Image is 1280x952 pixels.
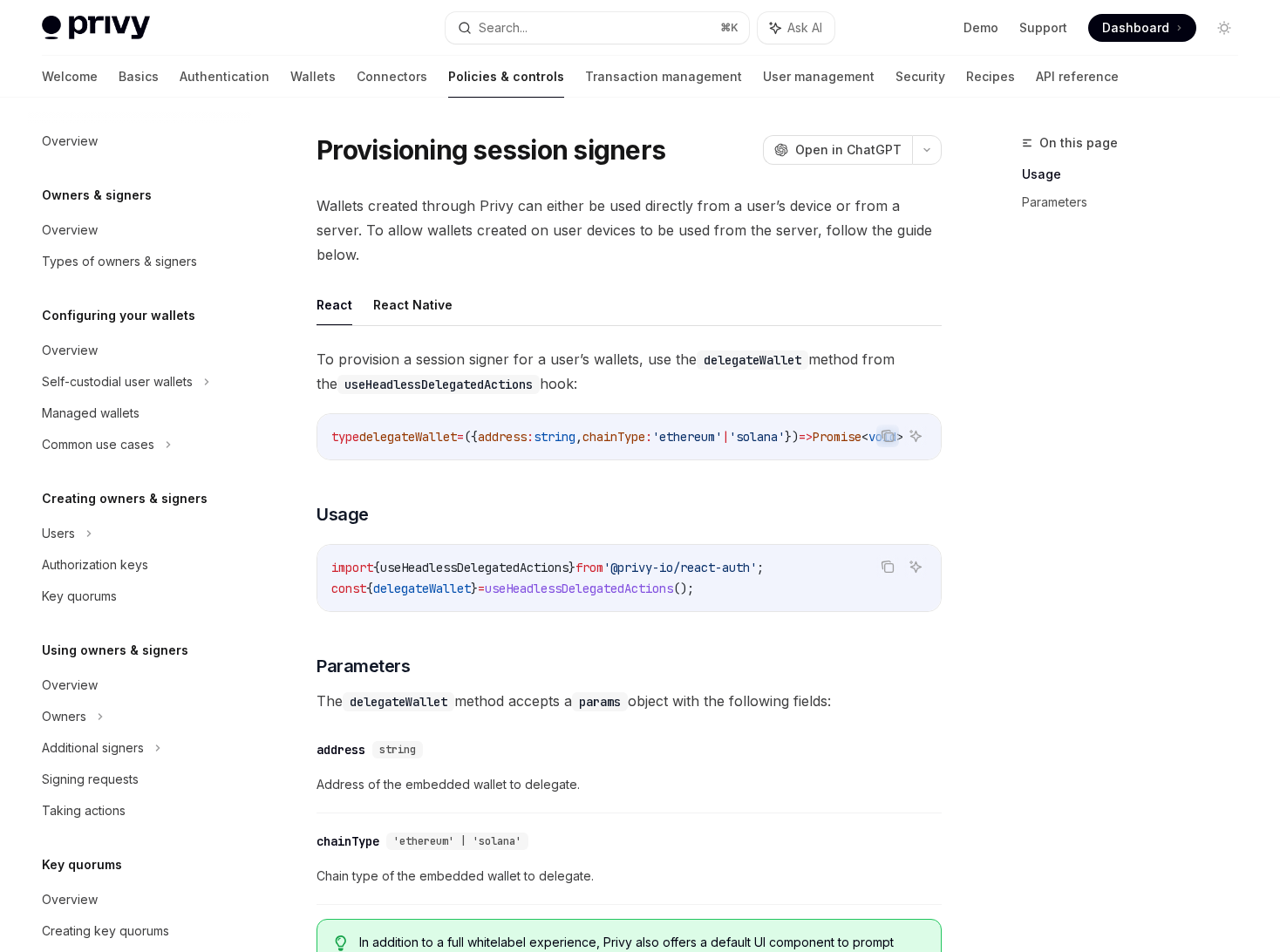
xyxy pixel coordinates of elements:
a: Signing requests [28,764,251,795]
div: Key quorums [42,586,117,607]
span: address [478,429,527,445]
span: 'ethereum' | 'solana' [393,834,521,848]
span: => [799,429,813,445]
button: Open in ChatGPT [763,135,912,165]
a: Recipes [966,56,1015,98]
div: Taking actions [42,800,126,821]
span: string [534,429,575,445]
span: delegateWallet [373,581,471,596]
div: Additional signers [42,738,144,758]
h5: Configuring your wallets [42,305,195,326]
h5: Creating owners & signers [42,488,208,509]
h5: Owners & signers [42,185,152,206]
div: Users [42,523,75,544]
span: ; [757,560,764,575]
span: = [478,581,485,596]
span: { [366,581,373,596]
span: string [379,743,416,757]
button: Ask AI [758,12,834,44]
a: Transaction management [585,56,742,98]
a: Wallets [290,56,336,98]
span: } [471,581,478,596]
div: Types of owners & signers [42,251,197,272]
a: Dashboard [1088,14,1196,42]
a: Creating key quorums [28,915,251,947]
span: useHeadlessDelegatedActions [380,560,569,575]
div: Overview [42,220,98,241]
svg: Tip [335,935,347,951]
span: On this page [1039,133,1118,153]
a: Overview [28,214,251,246]
span: Promise [813,429,861,445]
span: : [645,429,652,445]
span: }) [785,429,799,445]
span: } [569,560,575,575]
button: Ask AI [904,555,927,578]
span: < [861,429,868,445]
span: '@privy-io/react-auth' [603,560,757,575]
span: 'ethereum' [652,429,722,445]
span: Parameters [317,654,410,678]
a: Overview [28,126,251,157]
h1: Provisioning session signers [317,134,665,166]
div: Creating key quorums [42,921,169,942]
span: Ask AI [787,19,822,37]
button: Search...⌘K [446,12,750,44]
div: chainType [317,833,379,850]
a: Authorization keys [28,549,251,581]
span: : [527,429,534,445]
span: Address of the embedded wallet to delegate. [317,774,942,795]
span: To provision a session signer for a user’s wallets, use the method from the hook: [317,347,942,396]
span: from [575,560,603,575]
div: Owners [42,706,86,727]
a: Parameters [1022,188,1252,216]
span: , [575,429,582,445]
div: Self-custodial user wallets [42,371,193,392]
span: { [373,560,380,575]
div: Overview [42,340,98,361]
span: Wallets created through Privy can either be used directly from a user’s device or from a server. ... [317,194,942,267]
h5: Using owners & signers [42,640,188,661]
span: Open in ChatGPT [795,141,902,159]
h5: Key quorums [42,854,122,875]
button: Copy the contents from the code block [876,425,899,447]
a: Connectors [357,56,427,98]
span: type [331,429,359,445]
a: Overview [28,884,251,915]
span: Dashboard [1102,19,1169,37]
span: Usage [317,502,369,527]
span: chainType [582,429,645,445]
a: Security [895,56,945,98]
div: Overview [42,131,98,152]
span: = [457,429,464,445]
div: Overview [42,889,98,910]
a: Types of owners & signers [28,246,251,277]
span: ({ [464,429,478,445]
code: useHeadlessDelegatedActions [337,375,540,394]
button: React [317,284,352,325]
img: light logo [42,16,150,40]
code: params [572,692,628,711]
span: Chain type of the embedded wallet to delegate. [317,866,942,887]
button: React Native [373,284,453,325]
a: Welcome [42,56,98,98]
a: Managed wallets [28,398,251,429]
a: Authentication [180,56,269,98]
span: | [722,429,729,445]
button: Toggle dark mode [1210,14,1238,42]
span: import [331,560,373,575]
a: Basics [119,56,159,98]
a: API reference [1036,56,1119,98]
span: useHeadlessDelegatedActions [485,581,673,596]
span: ⌘ K [720,21,739,35]
a: Key quorums [28,581,251,612]
span: (); [673,581,694,596]
a: Usage [1022,160,1252,188]
span: 'solana' [729,429,785,445]
div: Authorization keys [42,554,148,575]
a: Overview [28,335,251,366]
span: const [331,581,366,596]
code: delegateWallet [343,692,454,711]
a: Taking actions [28,795,251,826]
a: Overview [28,670,251,701]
